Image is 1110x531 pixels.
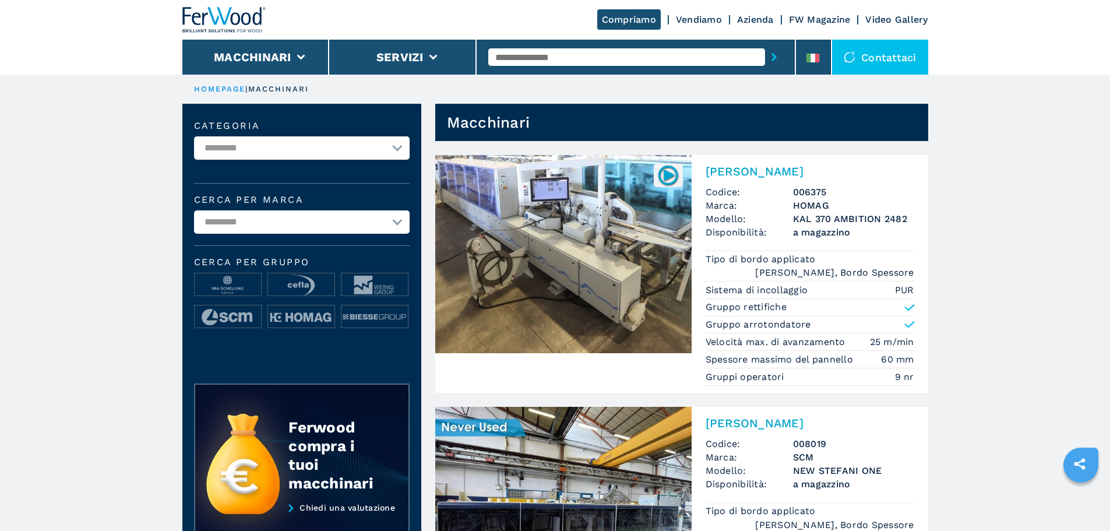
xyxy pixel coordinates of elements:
em: [PERSON_NAME], Bordo Spessore [755,266,914,279]
p: macchinari [248,84,309,94]
p: Tipo di bordo applicato [706,505,819,518]
a: Video Gallery [865,14,928,25]
h3: NEW STEFANI ONE [793,464,914,477]
h3: 006375 [793,185,914,199]
img: image [341,305,408,329]
span: Modello: [706,464,793,477]
div: Ferwood compra i tuoi macchinari [288,418,385,493]
p: Tipo di bordo applicato [706,253,819,266]
a: HOMEPAGE [194,85,246,93]
img: Contattaci [844,51,855,63]
img: image [268,305,334,329]
a: sharethis [1065,449,1094,479]
span: | [245,85,248,93]
p: Gruppi operatori [706,371,787,384]
p: Sistema di incollaggio [706,284,811,297]
img: image [268,273,334,297]
h3: 008019 [793,437,914,451]
button: Servizi [376,50,424,64]
a: Compriamo [597,9,661,30]
span: Codice: [706,185,793,199]
iframe: Chat [1060,479,1101,522]
p: Gruppo rettifiche [706,301,787,314]
button: submit-button [765,44,783,71]
img: image [341,273,408,297]
label: Cerca per marca [194,195,410,205]
em: 25 m/min [870,335,914,349]
a: Bordatrice Singola HOMAG KAL 370 AMBITION 2482006375[PERSON_NAME]Codice:006375Marca:HOMAGModello:... [435,155,928,393]
span: a magazzino [793,226,914,239]
img: image [195,305,261,329]
label: Categoria [194,121,410,131]
p: Velocità max. di avanzamento [706,336,848,349]
span: Codice: [706,437,793,451]
h2: [PERSON_NAME] [706,164,914,178]
a: Azienda [737,14,774,25]
img: image [195,273,261,297]
span: Marca: [706,451,793,464]
span: Disponibilità: [706,226,793,239]
a: FW Magazine [789,14,851,25]
span: Disponibilità: [706,477,793,491]
span: Modello: [706,212,793,226]
p: Gruppo arrotondatore [706,318,811,331]
h2: [PERSON_NAME] [706,416,914,430]
p: Spessore massimo del pannello [706,353,857,366]
h3: HOMAG [793,199,914,212]
img: Bordatrice Singola HOMAG KAL 370 AMBITION 2482 [435,155,692,353]
em: 9 nr [895,370,914,384]
em: 60 mm [881,353,914,366]
em: PUR [895,283,914,297]
img: 006375 [657,164,679,187]
h3: SCM [793,451,914,464]
span: Marca: [706,199,793,212]
a: Vendiamo [676,14,722,25]
h3: KAL 370 AMBITION 2482 [793,212,914,226]
h1: Macchinari [447,113,530,132]
span: Cerca per Gruppo [194,258,410,267]
img: Ferwood [182,7,266,33]
div: Contattaci [832,40,928,75]
span: a magazzino [793,477,914,491]
button: Macchinari [214,50,291,64]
